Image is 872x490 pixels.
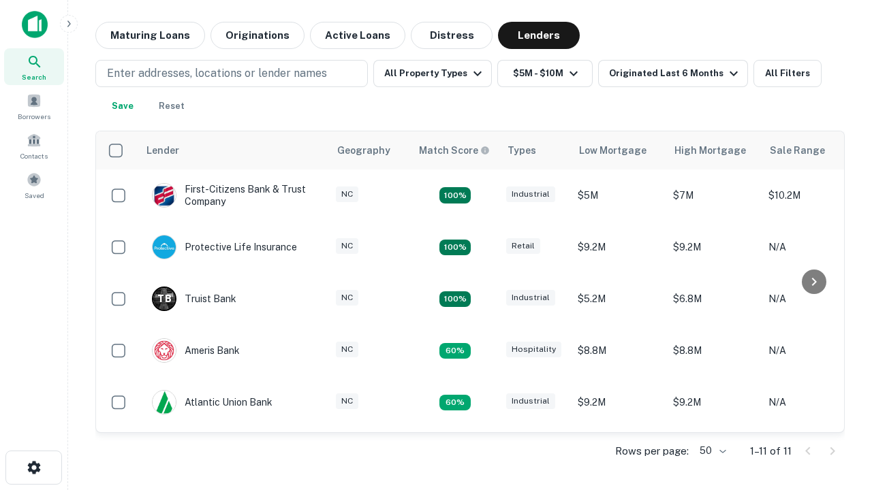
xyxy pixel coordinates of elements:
div: High Mortgage [674,142,746,159]
h6: Match Score [419,143,487,158]
button: Enter addresses, locations or lender names [95,60,368,87]
div: Protective Life Insurance [152,235,297,259]
td: $6.3M [666,428,762,480]
td: $9.2M [666,221,762,273]
td: $6.3M [571,428,666,480]
div: Low Mortgage [579,142,647,159]
span: Saved [25,190,44,201]
p: Enter addresses, locations or lender names [107,65,327,82]
div: Sale Range [770,142,825,159]
div: Industrial [506,393,555,409]
div: Capitalize uses an advanced AI algorithm to match your search with the best lender. The match sco... [419,143,490,158]
th: Low Mortgage [571,131,666,169]
div: First-citizens Bank & Trust Company [152,183,315,208]
img: capitalize-icon.png [22,11,48,38]
td: $9.2M [666,376,762,428]
button: Maturing Loans [95,22,205,49]
div: NC [336,393,358,409]
td: $5.2M [571,273,666,325]
div: NC [336,290,358,306]
button: $5M - $10M [497,60,593,87]
div: Geography [337,142,390,159]
div: Industrial [506,290,555,306]
button: Originated Last 6 Months [598,60,748,87]
div: Hospitality [506,342,561,357]
a: Search [4,48,64,85]
div: Lender [146,142,179,159]
div: Retail [506,238,540,254]
a: Contacts [4,127,64,164]
button: All Property Types [373,60,492,87]
div: Matching Properties: 3, hasApolloMatch: undefined [439,291,471,308]
div: 50 [694,441,728,461]
td: $8.8M [666,325,762,376]
button: Reset [150,93,193,120]
img: picture [153,339,176,362]
div: Matching Properties: 2, hasApolloMatch: undefined [439,240,471,256]
p: Rows per page: [615,443,689,459]
button: Save your search to get updates of matches that match your search criteria. [101,93,144,120]
div: Atlantic Union Bank [152,390,272,414]
th: Types [499,131,571,169]
iframe: Chat Widget [804,338,872,403]
p: T B [157,292,171,306]
div: Truist Bank [152,287,236,311]
td: $7M [666,169,762,221]
div: Types [508,142,536,159]
div: NC [336,186,358,202]
span: Search [22,71,46,82]
div: Ameris Bank [152,338,240,363]
img: picture [153,235,176,259]
div: Originated Last 6 Months [609,65,742,82]
button: All Filters [753,60,822,87]
td: $9.2M [571,221,666,273]
a: Saved [4,167,64,203]
span: Contacts [20,150,48,161]
a: Borrowers [4,88,64,125]
td: $5M [571,169,666,221]
td: $8.8M [571,325,666,376]
button: Active Loans [310,22,405,49]
th: Lender [138,131,329,169]
button: Lenders [498,22,580,49]
th: High Mortgage [666,131,762,169]
div: Matching Properties: 1, hasApolloMatch: undefined [439,343,471,359]
th: Geography [329,131,411,169]
td: $9.2M [571,376,666,428]
div: NC [336,238,358,254]
div: Matching Properties: 1, hasApolloMatch: undefined [439,395,471,411]
p: 1–11 of 11 [750,443,792,459]
span: Borrowers [18,111,50,122]
td: $6.8M [666,273,762,325]
img: picture [153,184,176,207]
button: Distress [411,22,493,49]
img: picture [153,391,176,414]
th: Capitalize uses an advanced AI algorithm to match your search with the best lender. The match sco... [411,131,499,169]
div: Matching Properties: 2, hasApolloMatch: undefined [439,187,471,203]
button: Originations [211,22,305,49]
div: Industrial [506,186,555,202]
div: NC [336,342,358,357]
